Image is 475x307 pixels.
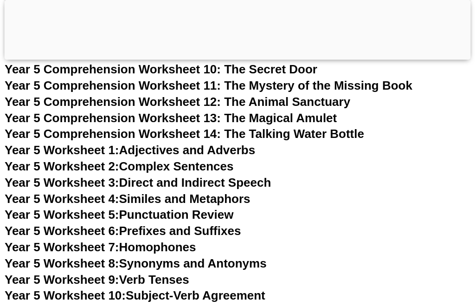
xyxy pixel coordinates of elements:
a: Year 5 Worksheet 10:Subject-Verb Agreement [5,289,265,303]
a: Year 5 Worksheet 2:Complex Sentences [5,160,233,174]
a: Year 5 Comprehension Worksheet 10: The Secret Door [5,63,317,77]
a: Year 5 Comprehension Worksheet 14: The Talking Water Bottle [5,127,364,141]
a: Year 5 Worksheet 7:Homophones [5,241,196,255]
span: Year 5 Worksheet 5: [5,208,119,222]
span: Year 5 Worksheet 3: [5,176,119,190]
span: Year 5 Worksheet 9: [5,273,119,287]
span: Year 5 Worksheet 1: [5,144,119,157]
a: Year 5 Comprehension Worksheet 11: The Mystery of the Missing Book [5,79,412,93]
iframe: Chat Widget [429,262,475,307]
a: Year 5 Worksheet 6:Prefixes and Suffixes [5,224,241,238]
a: Year 5 Worksheet 1:Adjectives and Adverbs [5,144,255,157]
span: Year 5 Worksheet 4: [5,192,119,206]
a: Year 5 Comprehension Worksheet 12: The Animal Sanctuary [5,95,350,109]
span: Year 5 Worksheet 10: [5,289,126,303]
span: Year 5 Worksheet 7: [5,241,119,255]
a: Year 5 Worksheet 9:Verb Tenses [5,273,189,287]
span: Year 5 Worksheet 8: [5,257,119,271]
a: Year 5 Worksheet 3:Direct and Indirect Speech [5,176,271,190]
a: Year 5 Worksheet 4:Similes and Metaphors [5,192,250,206]
span: Year 5 Worksheet 2: [5,160,119,174]
a: Year 5 Worksheet 5:Punctuation Review [5,208,233,222]
a: Year 5 Worksheet 8:Synonyms and Antonyms [5,257,267,271]
a: Year 5 Comprehension Worksheet 13: The Magical Amulet [5,111,337,125]
span: Year 5 Worksheet 6: [5,224,119,238]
